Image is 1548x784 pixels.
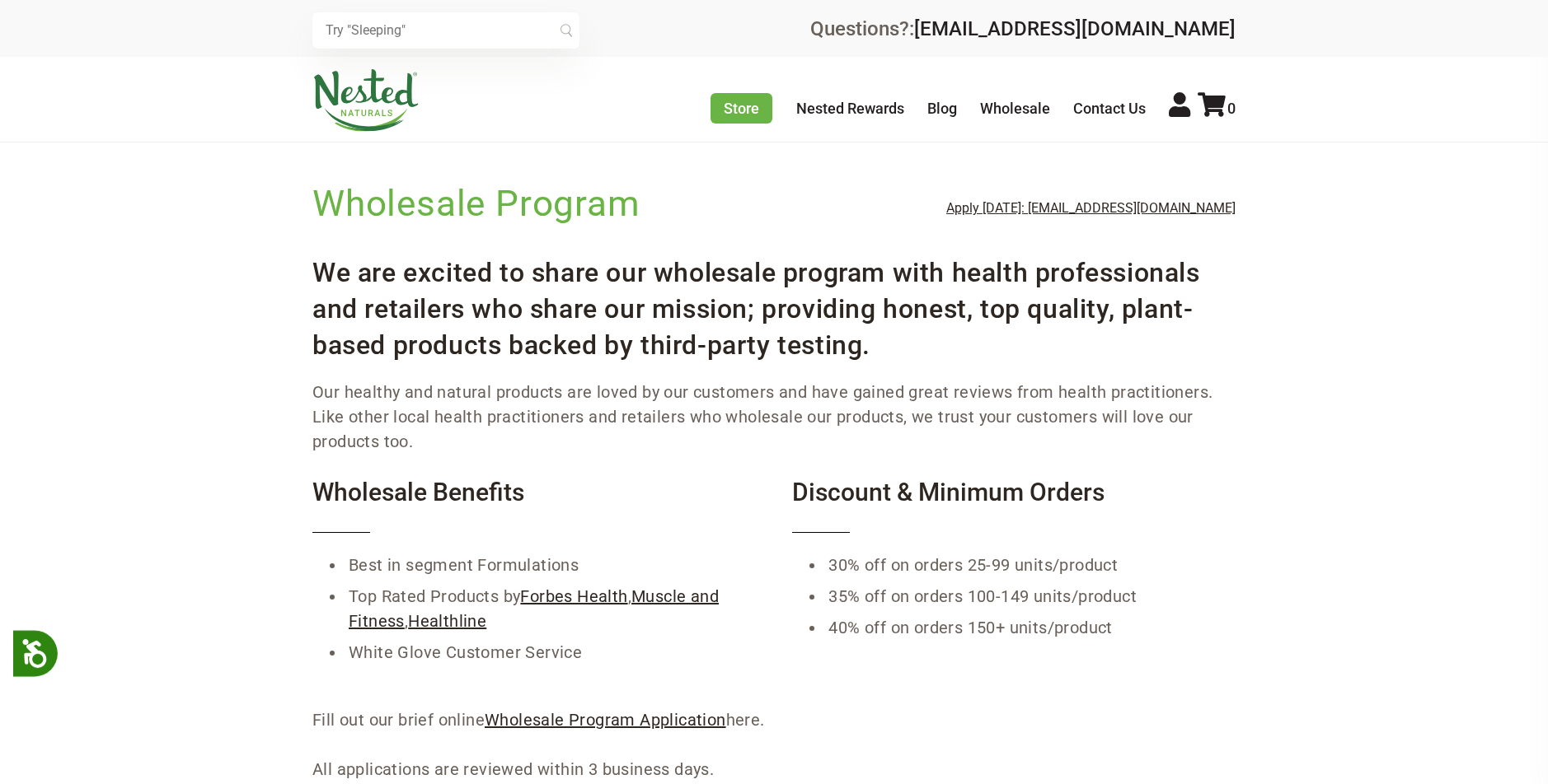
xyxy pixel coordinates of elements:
[520,586,627,606] a: Forbes Health
[312,707,1236,732] p: Fill out our brief online here.
[980,100,1050,117] a: Wholesale
[796,100,904,117] a: Nested Rewards
[946,201,1236,216] a: Apply [DATE]: [EMAIL_ADDRESS][DOMAIN_NAME]
[408,611,486,631] a: Healthline
[1227,100,1236,117] span: 0
[312,12,579,49] input: Try "Sleeping"
[1198,100,1236,117] a: 0
[927,100,957,117] a: Blog
[312,69,420,132] img: Nested Naturals
[349,586,719,631] a: Muscle and Fitness
[711,93,772,124] a: Store
[1073,100,1146,117] a: Contact Us
[485,710,726,730] a: Wholesale Program Application
[792,478,1236,533] h4: Discount & Minimum Orders
[345,549,756,581] li: Best in segment Formulations
[312,757,1236,782] p: All applications are reviewed within 3 business days.
[312,179,640,228] h1: Wholesale Program
[825,581,1236,612] li: 35% off on orders 100-149 units/product
[345,581,756,637] li: Top Rated Products by , ,
[825,612,1236,643] li: 40% off on orders 150+ units/product
[914,17,1236,40] a: [EMAIL_ADDRESS][DOMAIN_NAME]
[312,241,1236,363] h3: We are excited to share our wholesale program with health professionals and retailers who share o...
[825,549,1236,581] li: 30% off on orders 25-99 units/product
[312,380,1236,454] p: Our healthy and natural products are loved by our customers and have gained great reviews from he...
[312,478,756,533] h4: Wholesale Benefits
[810,19,1236,39] div: Questions?:
[345,637,756,668] li: White Glove Customer Service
